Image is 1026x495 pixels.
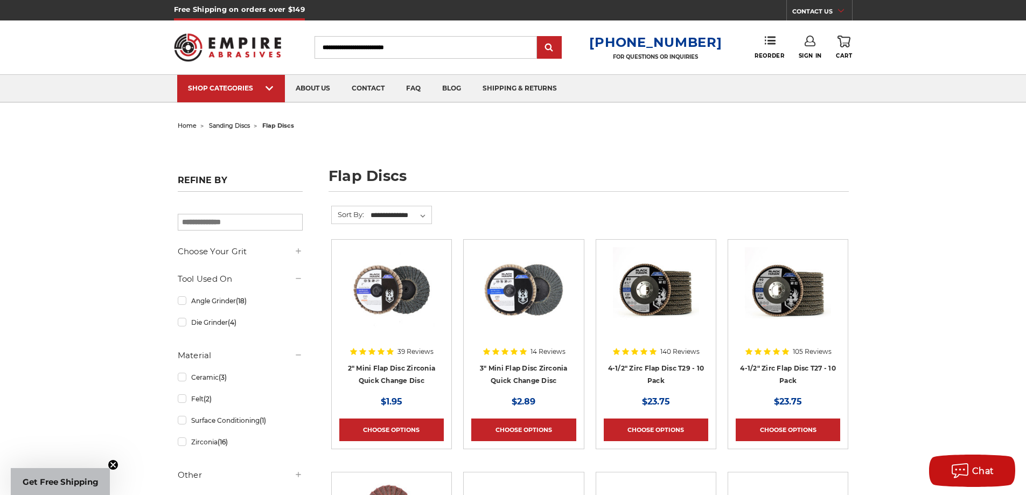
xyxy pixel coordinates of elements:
a: 4-1/2" Zirc Flap Disc T29 - 10 Pack [608,364,704,385]
span: Cart [836,52,852,59]
input: Submit [539,37,560,59]
span: (18) [236,297,247,305]
a: Choose Options [736,419,840,441]
a: Zirconia [178,433,303,451]
span: $2.89 [512,396,535,407]
h5: Tool Used On [178,273,303,285]
span: Get Free Shipping [23,477,99,487]
span: flap discs [262,122,294,129]
span: $23.75 [774,396,802,407]
a: contact [341,75,395,102]
h5: Material [178,349,303,362]
div: SHOP CATEGORIES [188,84,274,92]
span: $23.75 [642,396,670,407]
h5: Choose Your Grit [178,245,303,258]
h5: Refine by [178,175,303,192]
a: 3" Mini Flap Disc Zirconia Quick Change Disc [480,364,568,385]
img: 4.5" Black Hawk Zirconia Flap Disc 10 Pack [613,247,699,333]
span: 14 Reviews [531,348,566,355]
img: Empire Abrasives [174,26,282,68]
a: sanding discs [209,122,250,129]
a: BHA 3" Quick Change 60 Grit Flap Disc for Fine Grinding and Finishing [471,247,576,352]
span: 140 Reviews [660,348,700,355]
button: Close teaser [108,459,118,470]
a: Choose Options [471,419,576,441]
span: Chat [972,466,994,476]
a: Die Grinder [178,313,303,332]
button: Chat [929,455,1015,487]
img: Black Hawk 4-1/2" x 7/8" Flap Disc Type 27 - 10 Pack [745,247,831,333]
span: Reorder [755,52,784,59]
a: home [178,122,197,129]
a: CONTACT US [792,5,852,20]
a: Surface Conditioning [178,411,303,430]
span: 39 Reviews [397,348,434,355]
span: (2) [204,395,212,403]
a: [PHONE_NUMBER] [589,34,722,50]
span: 105 Reviews [793,348,832,355]
a: Choose Options [339,419,444,441]
a: 4.5" Black Hawk Zirconia Flap Disc 10 Pack [604,247,708,352]
a: blog [431,75,472,102]
a: Black Hawk Abrasives 2-inch Zirconia Flap Disc with 60 Grit Zirconia for Smooth Finishing [339,247,444,352]
div: Get Free ShippingClose teaser [11,468,110,495]
span: (4) [228,318,236,326]
a: Angle Grinder [178,291,303,310]
a: 2" Mini Flap Disc Zirconia Quick Change Disc [348,364,436,385]
span: $1.95 [381,396,402,407]
span: (1) [260,416,266,424]
span: (16) [218,438,228,446]
img: Black Hawk Abrasives 2-inch Zirconia Flap Disc with 60 Grit Zirconia for Smooth Finishing [348,247,435,333]
a: Black Hawk 4-1/2" x 7/8" Flap Disc Type 27 - 10 Pack [736,247,840,352]
label: Sort By: [332,206,364,222]
a: Felt [178,389,303,408]
p: FOR QUESTIONS OR INQUIRIES [589,53,722,60]
span: (3) [219,373,227,381]
h1: flap discs [329,169,849,192]
a: shipping & returns [472,75,568,102]
a: faq [395,75,431,102]
a: Cart [836,36,852,59]
span: Sign In [799,52,822,59]
a: 4-1/2" Zirc Flap Disc T27 - 10 Pack [740,364,836,385]
a: Reorder [755,36,784,59]
a: Ceramic [178,368,303,387]
img: BHA 3" Quick Change 60 Grit Flap Disc for Fine Grinding and Finishing [480,247,567,333]
select: Sort By: [369,207,431,224]
a: Choose Options [604,419,708,441]
a: about us [285,75,341,102]
h5: Other [178,469,303,482]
